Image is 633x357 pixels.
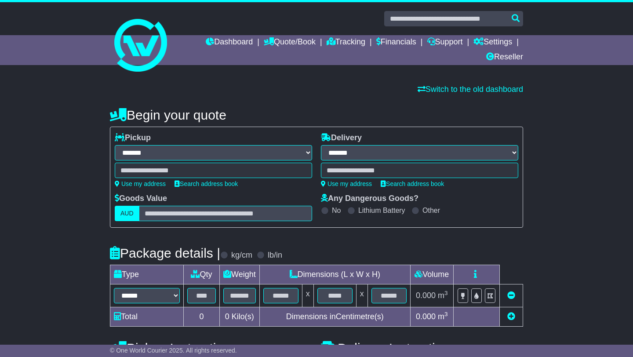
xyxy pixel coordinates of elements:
[220,307,260,327] td: Kilo(s)
[321,194,418,204] label: Any Dangerous Goods?
[507,312,515,321] a: Add new item
[416,291,436,300] span: 0.000
[418,85,523,94] a: Switch to the old dashboard
[220,265,260,284] td: Weight
[356,284,367,307] td: x
[321,133,362,143] label: Delivery
[115,180,166,187] a: Use my address
[438,312,448,321] span: m
[110,108,523,122] h4: Begin your quote
[259,265,410,284] td: Dimensions (L x W x H)
[184,265,220,284] td: Qty
[231,251,252,260] label: kg/cm
[225,312,229,321] span: 0
[110,347,237,354] span: © One World Courier 2025. All rights reserved.
[115,194,167,204] label: Goods Value
[332,206,341,215] label: No
[444,311,448,317] sup: 3
[422,206,440,215] label: Other
[376,35,416,50] a: Financials
[206,35,253,50] a: Dashboard
[416,312,436,321] span: 0.000
[184,307,220,327] td: 0
[507,291,515,300] a: Remove this item
[302,284,313,307] td: x
[110,246,220,260] h4: Package details |
[321,341,523,355] h4: Delivery Instructions
[110,341,312,355] h4: Pickup Instructions
[358,206,405,215] label: Lithium Battery
[444,290,448,296] sup: 3
[438,291,448,300] span: m
[486,50,523,65] a: Reseller
[115,133,151,143] label: Pickup
[264,35,316,50] a: Quote/Book
[268,251,282,260] label: lb/in
[259,307,410,327] td: Dimensions in Centimetre(s)
[381,180,444,187] a: Search address book
[110,307,184,327] td: Total
[473,35,512,50] a: Settings
[321,180,372,187] a: Use my address
[427,35,463,50] a: Support
[115,206,139,221] label: AUD
[110,265,184,284] td: Type
[410,265,453,284] td: Volume
[175,180,238,187] a: Search address book
[327,35,365,50] a: Tracking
